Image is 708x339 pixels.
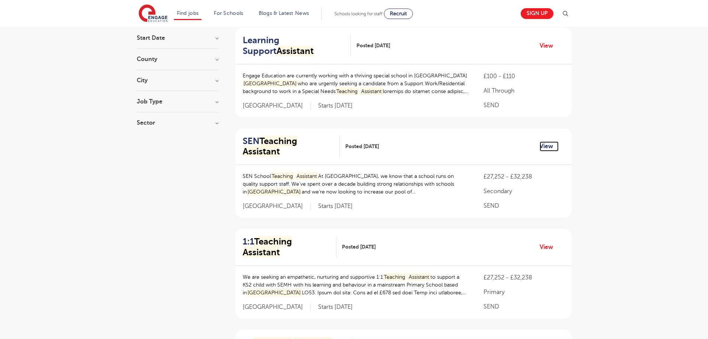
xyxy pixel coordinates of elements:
h3: County [137,56,219,62]
span: [GEOGRAPHIC_DATA] [243,102,311,110]
a: Find jobs [177,10,199,16]
mark: Teaching [271,172,294,180]
p: SEN School At [GEOGRAPHIC_DATA], we know that a school runs on quality support staff. We’ve spent... [243,172,469,196]
mark: Teaching [336,87,359,95]
span: Posted [DATE] [345,143,379,150]
span: Posted [DATE] [356,42,390,49]
h2: SEN [243,136,334,157]
mark: Assistant [408,273,430,281]
h3: City [137,77,219,83]
a: Blogs & Latest News [259,10,309,16]
span: [GEOGRAPHIC_DATA] [243,303,311,311]
span: Recruit [390,11,407,16]
h3: Start Date [137,35,219,41]
a: For Schools [214,10,243,16]
a: View [540,141,559,151]
mark: [GEOGRAPHIC_DATA] [247,289,302,297]
p: Secondary [484,187,564,196]
p: £100 - £110 [484,72,564,81]
mark: [GEOGRAPHIC_DATA] [243,80,298,87]
a: View [540,41,559,51]
p: We are seeking an empathetic, nurturing and supportive 1:1 to support a KS2 child with SEMH with ... [243,273,469,297]
p: SEND [484,302,564,311]
p: SEND [484,101,564,110]
p: Engage Education are currently working with a thriving special school in [GEOGRAPHIC_DATA] who ar... [243,72,469,95]
p: Primary [484,288,564,297]
mark: Teaching [383,273,407,281]
a: Sign up [521,8,553,19]
a: 1:1Teaching Assistant [243,236,336,258]
p: £27,252 - £32,238 [484,273,564,282]
mark: Assistant [295,172,318,180]
a: View [540,242,559,252]
mark: Teaching [259,136,297,146]
a: Learning SupportAssistant [243,35,351,57]
h2: Learning Support [243,35,345,57]
p: Starts [DATE] [318,303,353,311]
span: [GEOGRAPHIC_DATA] [243,202,311,210]
mark: Assistant [243,146,280,157]
img: Engage Education [139,4,168,23]
a: Recruit [384,9,413,19]
h3: Job Type [137,99,219,105]
h3: Sector [137,120,219,126]
a: SENTeaching Assistant [243,136,340,157]
mark: Assistant [360,87,383,95]
span: Posted [DATE] [342,243,376,251]
p: SEND [484,201,564,210]
p: Starts [DATE] [318,202,353,210]
span: Schools looking for staff [334,11,382,16]
mark: Assistant [277,46,314,56]
p: Starts [DATE] [318,102,353,110]
mark: [GEOGRAPHIC_DATA] [247,188,302,196]
mark: Teaching [254,236,292,247]
p: All Through [484,86,564,95]
p: £27,252 - £32,238 [484,172,564,181]
mark: Assistant [243,247,280,258]
h2: 1:1 [243,236,330,258]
